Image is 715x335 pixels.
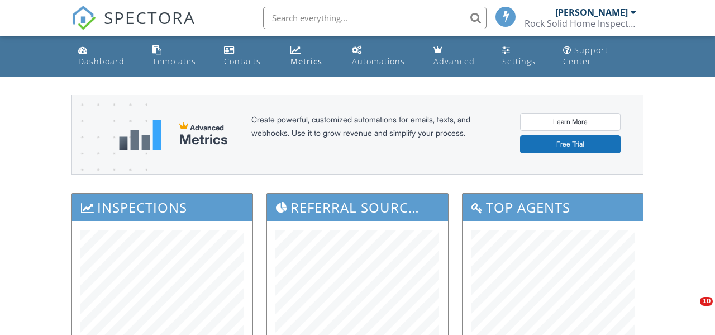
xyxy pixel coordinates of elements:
div: Dashboard [78,56,125,67]
h3: Referral Sources [267,194,447,221]
span: SPECTORA [104,6,196,29]
div: Rock Solid Home Inspections LLC [525,18,636,29]
h3: Top Agents [463,194,643,221]
a: Templates [148,40,211,72]
input: Search everything... [263,7,487,29]
a: Settings [498,40,550,72]
img: metrics-aadfce2e17a16c02574e7fc40e4d6b8174baaf19895a402c862ea781aae8ef5b.svg [119,120,161,150]
div: Support Center [563,45,608,67]
a: Dashboard [74,40,139,72]
span: 10 [700,297,713,306]
span: Advanced [190,123,224,132]
a: Contacts [220,40,277,72]
div: Advanced [433,56,475,67]
iframe: Intercom live chat [677,297,704,324]
div: Settings [502,56,536,67]
a: Metrics [286,40,339,72]
div: Automations [352,56,405,67]
div: Create powerful, customized automations for emails, texts, and webhooks. Use it to grow revenue a... [251,113,497,157]
a: Advanced [429,40,489,72]
div: Templates [152,56,196,67]
a: SPECTORA [71,15,196,39]
a: Learn More [520,113,621,131]
img: The Best Home Inspection Software - Spectora [71,6,96,30]
a: Automations (Basic) [347,40,420,72]
div: [PERSON_NAME] [555,7,628,18]
h3: Inspections [72,194,252,221]
div: Metrics [290,56,322,67]
div: Metrics [179,132,228,148]
a: Free Trial [520,135,621,153]
div: Contacts [224,56,261,67]
a: Support Center [559,40,641,72]
img: advanced-banner-bg-f6ff0eecfa0ee76150a1dea9fec4b49f333892f74bc19f1b897a312d7a1b2ff3.png [72,95,147,219]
